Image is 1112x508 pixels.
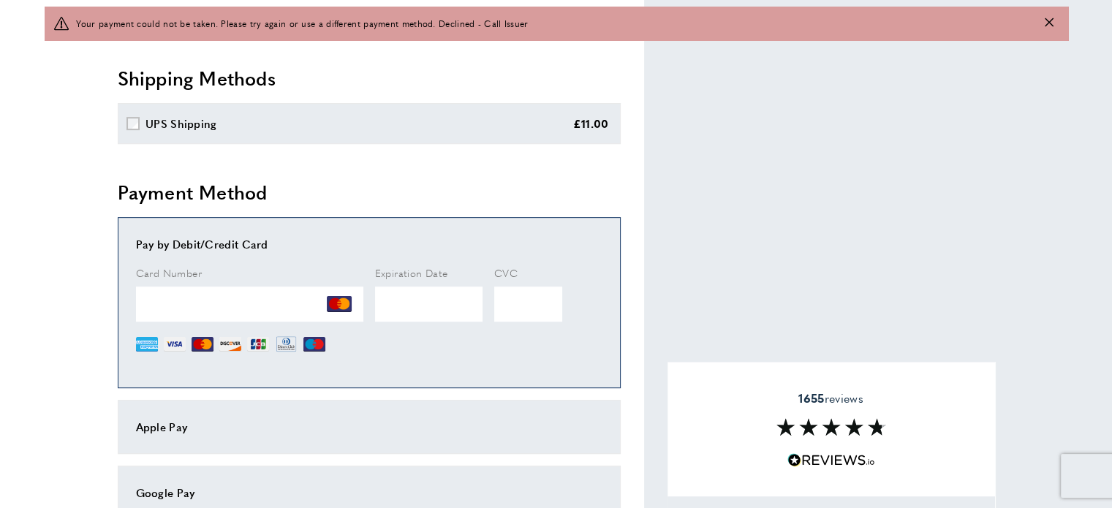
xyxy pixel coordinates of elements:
[136,235,602,253] div: Pay by Debit/Credit Card
[118,65,621,91] h2: Shipping Methods
[1045,17,1054,31] button: Close message
[136,265,202,280] span: Card Number
[375,287,483,322] iframe: Secure Credit Card Frame - Expiration Date
[275,333,298,355] img: DN.png
[118,179,621,205] h2: Payment Method
[219,333,241,355] img: DI.png
[798,391,863,406] span: reviews
[76,17,529,31] span: Your payment could not be taken. Please try again or use a different payment method. Declined - C...
[303,333,325,355] img: MI.png
[494,265,518,280] span: CVC
[327,292,352,316] img: MC.png
[136,418,602,436] div: Apple Pay
[787,453,875,467] img: Reviews.io 5 stars
[375,265,448,280] span: Expiration Date
[573,115,609,132] div: £11.00
[136,333,158,355] img: AE.png
[136,484,602,501] div: Google Pay
[192,333,213,355] img: MC.png
[136,287,363,322] iframe: Secure Credit Card Frame - Credit Card Number
[164,333,186,355] img: VI.png
[247,333,269,355] img: JCB.png
[776,418,886,436] img: Reviews section
[494,287,562,322] iframe: Secure Credit Card Frame - CVV
[145,115,217,132] div: UPS Shipping
[798,390,824,406] strong: 1655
